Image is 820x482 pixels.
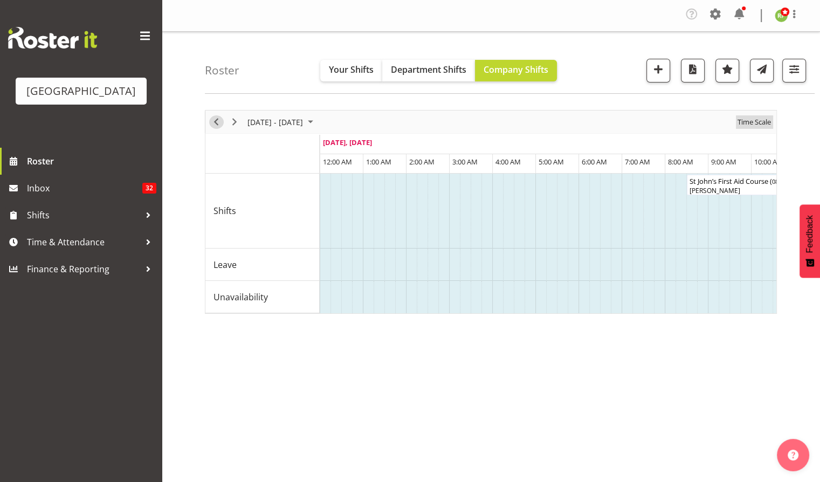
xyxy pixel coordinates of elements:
[209,115,224,129] button: Previous
[625,157,650,167] span: 7:00 AM
[646,59,670,82] button: Add a new shift
[213,204,236,217] span: Shifts
[668,157,693,167] span: 8:00 AM
[711,157,736,167] span: 9:00 AM
[27,261,140,277] span: Finance & Reporting
[213,291,268,304] span: Unavailability
[582,157,607,167] span: 6:00 AM
[788,450,798,460] img: help-xxl-2.png
[750,59,774,82] button: Send a list of all shifts for the selected filtered period to all rostered employees.
[246,115,318,129] button: August 25 - 31, 2025
[320,60,382,81] button: Your Shifts
[246,115,304,129] span: [DATE] - [DATE]
[26,83,136,99] div: [GEOGRAPHIC_DATA]
[452,157,478,167] span: 3:00 AM
[775,9,788,22] img: richard-freeman9074.jpg
[323,157,352,167] span: 12:00 AM
[323,137,372,147] span: [DATE], [DATE]
[495,157,521,167] span: 4:00 AM
[205,174,320,249] td: Shifts resource
[800,204,820,278] button: Feedback - Show survey
[205,281,320,313] td: Unavailability resource
[715,59,739,82] button: Highlight an important date within the roster.
[475,60,557,81] button: Company Shifts
[205,110,777,314] div: Timeline Week of August 25, 2025
[27,234,140,250] span: Time & Attendance
[27,207,140,223] span: Shifts
[484,64,548,75] span: Company Shifts
[382,60,475,81] button: Department Shifts
[8,27,97,49] img: Rosterit website logo
[228,115,242,129] button: Next
[27,180,142,196] span: Inbox
[27,153,156,169] span: Roster
[681,59,705,82] button: Download a PDF of the roster according to the set date range.
[205,64,239,77] h4: Roster
[805,215,815,253] span: Feedback
[736,115,773,129] button: Time Scale
[213,258,237,271] span: Leave
[782,59,806,82] button: Filter Shifts
[391,64,466,75] span: Department Shifts
[225,111,244,133] div: Next
[736,115,772,129] span: Time Scale
[329,64,374,75] span: Your Shifts
[207,111,225,133] div: Previous
[539,157,564,167] span: 5:00 AM
[366,157,391,167] span: 1:00 AM
[142,183,156,194] span: 32
[754,157,783,167] span: 10:00 AM
[205,249,320,281] td: Leave resource
[409,157,435,167] span: 2:00 AM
